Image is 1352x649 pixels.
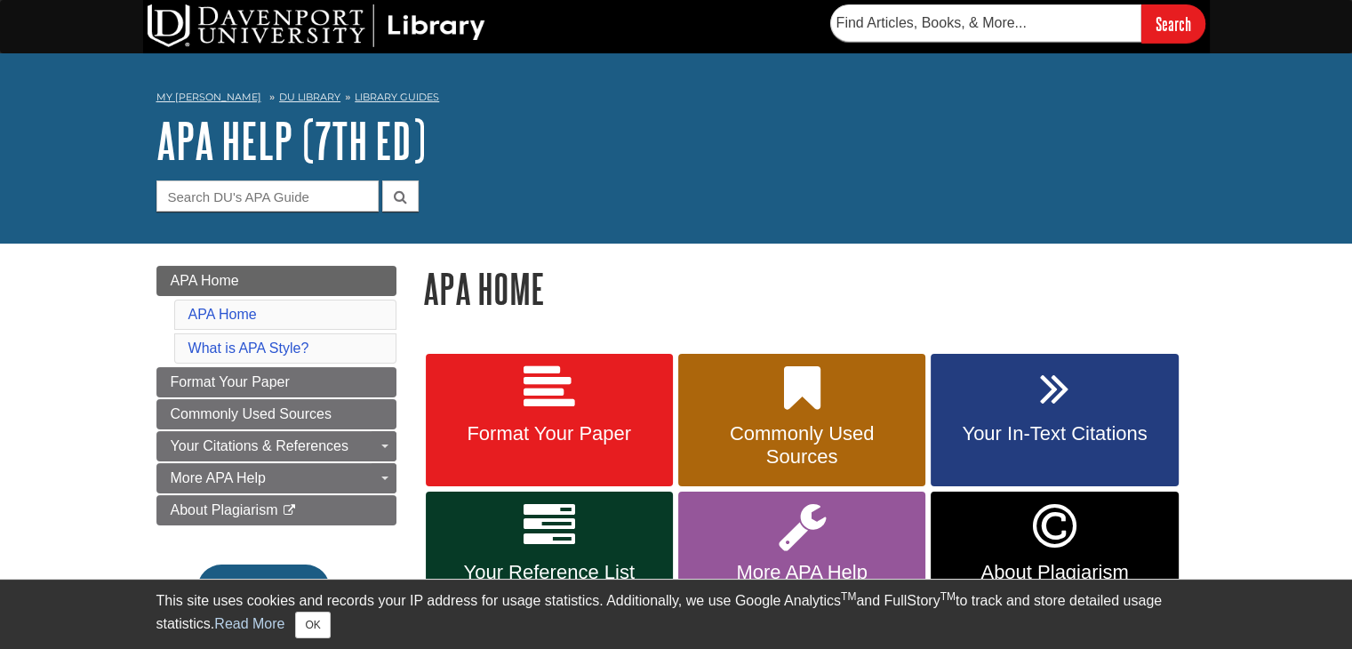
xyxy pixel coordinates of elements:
[692,422,912,469] span: Commonly Used Sources
[171,273,239,288] span: APA Home
[439,561,660,584] span: Your Reference List
[171,470,266,485] span: More APA Help
[944,422,1164,445] span: Your In-Text Citations
[678,354,925,487] a: Commonly Used Sources
[171,374,290,389] span: Format Your Paper
[156,399,396,429] a: Commonly Used Sources
[423,266,1196,311] h1: APA Home
[156,180,379,212] input: Search DU's APA Guide
[156,463,396,493] a: More APA Help
[355,91,439,103] a: Library Guides
[940,590,956,603] sup: TM
[830,4,1141,42] input: Find Articles, Books, & More...
[678,492,925,628] a: More APA Help
[279,91,340,103] a: DU Library
[841,590,856,603] sup: TM
[156,90,261,105] a: My [PERSON_NAME]
[156,85,1196,114] nav: breadcrumb
[156,266,396,296] a: APA Home
[830,4,1205,43] form: Searches DU Library's articles, books, and more
[931,492,1178,628] a: Link opens in new window
[931,354,1178,487] a: Your In-Text Citations
[1141,4,1205,43] input: Search
[148,4,485,47] img: DU Library
[295,612,330,638] button: Close
[439,422,660,445] span: Format Your Paper
[156,431,396,461] a: Your Citations & References
[426,354,673,487] a: Format Your Paper
[156,495,396,525] a: About Plagiarism
[214,616,284,631] a: Read More
[188,341,309,356] a: What is APA Style?
[156,590,1196,638] div: This site uses cookies and records your IP address for usage statistics. Additionally, we use Goo...
[188,307,257,322] a: APA Home
[171,438,348,453] span: Your Citations & References
[171,502,278,517] span: About Plagiarism
[282,505,297,517] i: This link opens in a new window
[171,406,332,421] span: Commonly Used Sources
[426,492,673,628] a: Your Reference List
[197,565,330,613] button: En español
[692,561,912,584] span: More APA Help
[156,266,396,643] div: Guide Page Menu
[156,113,426,168] a: APA Help (7th Ed)
[944,561,1164,584] span: About Plagiarism
[156,367,396,397] a: Format Your Paper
